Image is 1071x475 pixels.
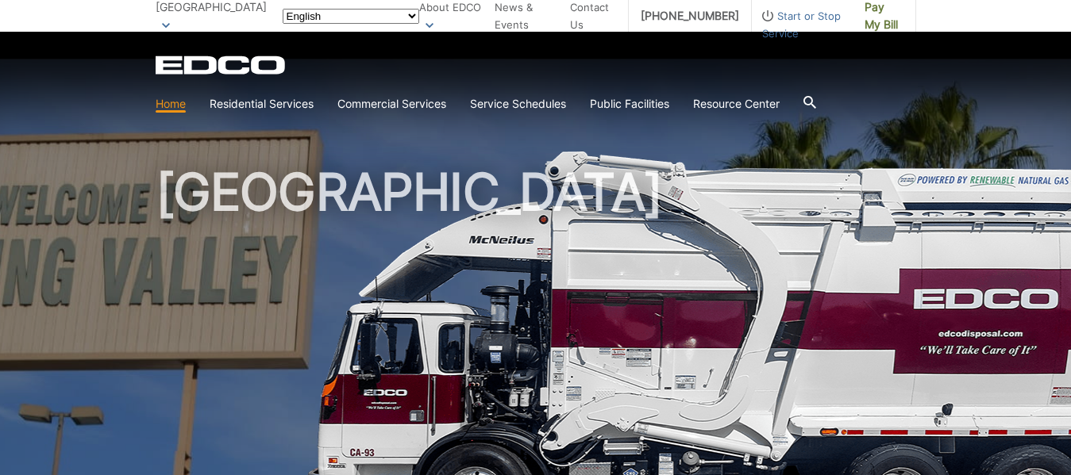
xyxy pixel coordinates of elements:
[337,95,446,113] a: Commercial Services
[693,95,780,113] a: Resource Center
[590,95,669,113] a: Public Facilities
[156,56,287,75] a: EDCD logo. Return to the homepage.
[470,95,566,113] a: Service Schedules
[210,95,314,113] a: Residential Services
[156,95,186,113] a: Home
[283,9,419,24] select: Select a language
